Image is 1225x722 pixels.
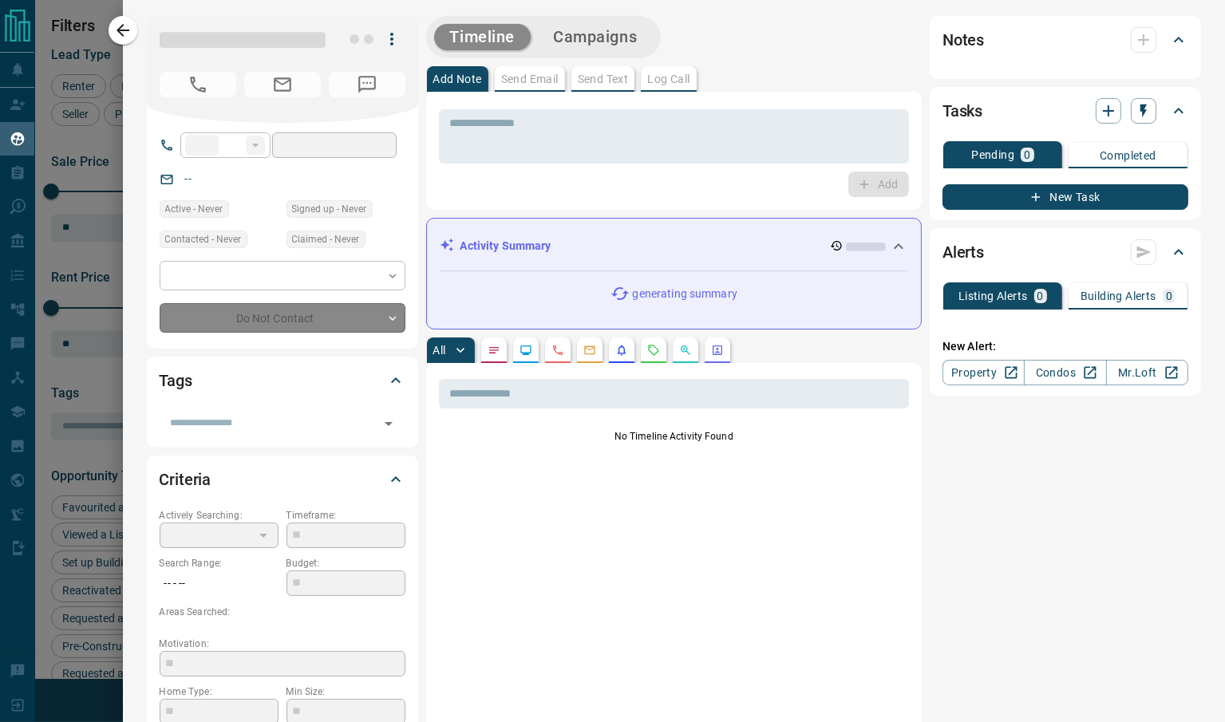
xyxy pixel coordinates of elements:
div: Tags [160,361,405,400]
p: No Timeline Activity Found [439,429,910,444]
span: Claimed - Never [292,231,360,247]
h2: Notes [942,27,984,53]
div: Criteria [160,460,405,499]
p: Pending [971,149,1014,160]
p: Completed [1100,150,1156,161]
svg: Notes [488,344,500,357]
p: Add Note [433,73,482,85]
button: New Task [942,184,1188,210]
span: No Email [244,72,321,97]
p: Search Range: [160,556,279,570]
div: Notes [942,21,1188,59]
p: generating summary [633,286,737,302]
a: Property [942,360,1025,385]
svg: Emails [583,344,596,357]
svg: Listing Alerts [615,344,628,357]
p: Actively Searching: [160,508,279,523]
a: Condos [1024,360,1106,385]
p: All [433,345,446,356]
p: Areas Searched: [160,605,405,619]
div: Tasks [942,92,1188,130]
p: 0 [1166,290,1172,302]
span: No Number [329,72,405,97]
button: Open [377,412,400,435]
h2: Criteria [160,467,211,492]
p: Listing Alerts [958,290,1028,302]
p: Timeframe: [286,508,405,523]
span: Active - Never [165,201,223,217]
p: Activity Summary [460,238,551,254]
h2: Alerts [942,239,984,265]
div: Activity Summary [440,231,909,261]
span: Signed up - Never [292,201,367,217]
button: Timeline [434,24,531,50]
p: -- - -- [160,570,279,597]
span: Contacted - Never [165,231,242,247]
p: Budget: [286,556,405,570]
svg: Lead Browsing Activity [520,344,532,357]
p: Min Size: [286,685,405,699]
div: Do Not Contact [160,303,405,333]
p: Building Alerts [1081,290,1156,302]
svg: Calls [551,344,564,357]
a: -- [185,172,192,185]
p: New Alert: [942,338,1188,355]
span: No Number [160,72,236,97]
svg: Agent Actions [711,344,724,357]
svg: Opportunities [679,344,692,357]
h2: Tags [160,368,192,393]
button: Campaigns [537,24,653,50]
p: 0 [1024,149,1030,160]
p: 0 [1037,290,1044,302]
p: Motivation: [160,637,405,651]
svg: Requests [647,344,660,357]
p: Home Type: [160,685,279,699]
h2: Tasks [942,98,982,124]
div: Alerts [942,233,1188,271]
a: Mr.Loft [1106,360,1188,385]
